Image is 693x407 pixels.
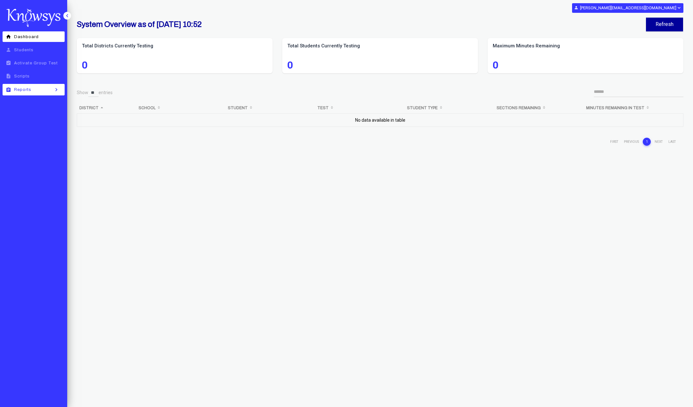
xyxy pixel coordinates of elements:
b: Minutes Remaining in Test [586,106,644,110]
th: School: activate to sort column ascending [136,102,226,113]
th: Sections Remaining: activate to sort column ascending [494,102,584,113]
b: Student Type [407,106,438,110]
th: Minutes Remaining in Test: activate to sort column ascending [584,102,683,113]
b: District [79,106,99,110]
span: Activate Group Test [14,61,58,65]
i: person [574,5,578,10]
i: keyboard_arrow_right [52,86,61,93]
label: Show entries [77,88,113,97]
b: Test [317,106,329,110]
label: Total Students Currently Testing [287,43,473,49]
th: District: activate to sort column descending [77,102,136,113]
i: home [4,34,12,39]
label: Total Districts Currently Testing [82,43,267,49]
a: 1 [643,138,651,146]
i: assignment_turned_in [4,60,12,66]
span: 0 [493,61,678,69]
span: Reports [14,87,31,92]
i: assignment [4,87,12,93]
b: Sections Remaining [497,106,541,110]
i: description [4,73,12,79]
b: School [139,106,155,110]
i: expand_more [676,5,681,11]
span: 0 [287,61,473,69]
th: Student Type: activate to sort column ascending [404,102,494,113]
th: Test: activate to sort column ascending [315,102,404,113]
b: System Overview as of [DATE] 10:52 [77,20,202,28]
select: Showentries [88,88,99,97]
b: Student [228,106,248,110]
td: No data available in table [77,113,683,130]
th: Student: activate to sort column ascending [225,102,315,113]
i: person [4,47,12,53]
span: Dashboard [14,35,39,39]
span: Scripts [14,74,30,78]
i: keyboard_arrow_left [64,12,70,19]
span: Students [14,48,34,52]
span: 0 [82,61,267,69]
b: [PERSON_NAME][EMAIL_ADDRESS][DOMAIN_NAME] [580,5,676,10]
button: Refresh [646,18,683,31]
label: Maximum Minutes Remaining [493,43,678,49]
